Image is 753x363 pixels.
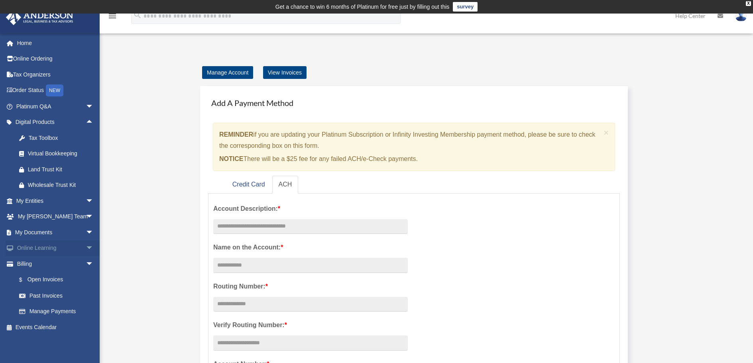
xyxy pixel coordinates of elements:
a: Tax Toolbox [11,130,106,146]
a: Events Calendar [6,319,106,335]
a: View Invoices [263,66,307,79]
a: Past Invoices [11,288,106,304]
span: arrow_drop_down [86,193,102,209]
span: arrow_drop_up [86,114,102,131]
div: NEW [46,84,63,96]
a: ACH [272,176,299,194]
span: arrow_drop_down [86,224,102,241]
span: × [604,128,609,137]
div: Land Trust Kit [28,165,96,175]
span: arrow_drop_down [86,240,102,257]
a: My Entitiesarrow_drop_down [6,193,106,209]
a: Wholesale Trust Kit [11,177,106,193]
a: Virtual Bookkeeping [11,146,106,162]
div: Virtual Bookkeeping [28,149,96,159]
a: Land Trust Kit [11,161,106,177]
a: Online Learningarrow_drop_down [6,240,106,256]
div: Tax Toolbox [28,133,96,143]
a: $Open Invoices [11,272,106,288]
a: Order StatusNEW [6,82,106,99]
label: Name on the Account: [213,242,408,253]
label: Routing Number: [213,281,408,292]
a: Home [6,35,106,51]
strong: REMINDER [219,131,253,138]
i: search [133,11,142,20]
a: Manage Account [202,66,253,79]
i: menu [108,11,117,21]
a: Billingarrow_drop_down [6,256,106,272]
span: arrow_drop_down [86,98,102,115]
span: arrow_drop_down [86,256,102,272]
a: Manage Payments [11,304,102,320]
a: Digital Productsarrow_drop_up [6,114,106,130]
strong: NOTICE [219,155,243,162]
img: Anderson Advisors Platinum Portal [4,10,76,25]
a: Credit Card [226,176,271,194]
img: User Pic [735,10,747,22]
a: Online Ordering [6,51,106,67]
a: survey [453,2,478,12]
a: menu [108,14,117,21]
a: My [PERSON_NAME] Teamarrow_drop_down [6,209,106,225]
label: Verify Routing Number: [213,320,408,331]
p: There will be a $25 fee for any failed ACH/e-Check payments. [219,153,601,165]
div: Wholesale Trust Kit [28,180,96,190]
a: Platinum Q&Aarrow_drop_down [6,98,106,114]
span: arrow_drop_down [86,209,102,225]
div: close [746,1,751,6]
span: $ [24,275,28,285]
a: Tax Organizers [6,67,106,82]
button: Close [604,128,609,137]
div: Get a chance to win 6 months of Platinum for free just by filling out this [275,2,450,12]
label: Account Description: [213,203,408,214]
a: My Documentsarrow_drop_down [6,224,106,240]
h4: Add A Payment Method [208,94,620,112]
div: if you are updating your Platinum Subscription or Infinity Investing Membership payment method, p... [213,123,615,171]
